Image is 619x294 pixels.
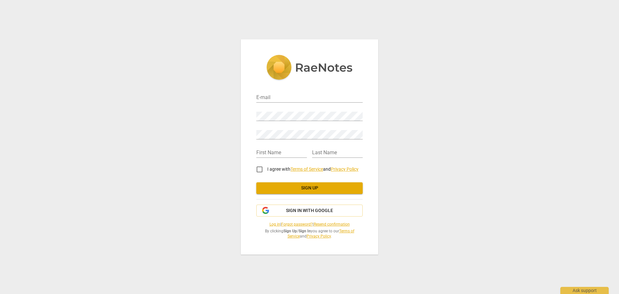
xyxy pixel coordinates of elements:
button: Sign in with Google [256,205,363,217]
span: | | [256,222,363,227]
a: Terms of Service [288,229,354,239]
a: Log in [270,222,280,227]
span: Sign up [261,185,358,191]
a: Forgot password? [281,222,313,227]
div: Ask support [560,287,609,294]
a: Privacy Policy [331,167,359,172]
span: I agree with and [267,167,359,172]
img: 5ac2273c67554f335776073100b6d88f.svg [266,55,353,81]
a: Resend confirmation [314,222,350,227]
span: By clicking / you agree to our and . [256,228,363,239]
b: Sign Up [283,229,297,233]
a: Privacy Policy [307,234,331,238]
a: Terms of Service [290,167,323,172]
span: Sign in with Google [286,208,333,214]
button: Sign up [256,182,363,194]
b: Sign In [299,229,311,233]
